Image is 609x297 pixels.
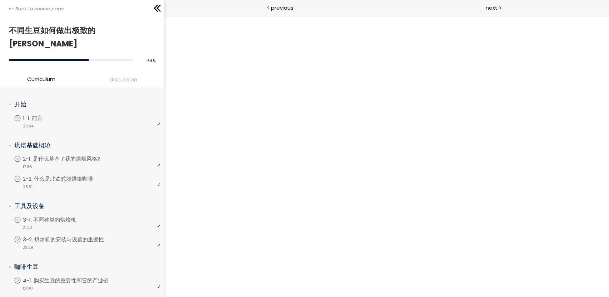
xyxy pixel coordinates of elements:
[23,164,32,170] span: 17:36
[23,216,90,224] p: 3-1. 不同种类的烘焙机
[271,4,293,12] span: previous
[23,184,33,190] span: 08:31
[23,114,57,122] p: 1-1. 前言
[23,236,118,243] p: 3-2. 烘焙机的安装与设置的重要性
[14,141,155,150] p: 烘焙基础概论
[14,202,155,211] p: 工具及设备
[14,262,155,271] p: 咖啡生豆
[9,24,152,51] h1: 不同生豆如何做出极致的[PERSON_NAME]
[23,285,33,291] span: 12:00
[27,75,55,83] span: Curriculum
[23,225,32,231] span: 21:23
[14,100,155,109] p: 开始
[23,123,34,129] span: 03:34
[110,75,137,84] span: Discussion
[147,58,155,64] span: 64 %
[23,245,33,251] span: 23:29
[486,4,497,12] span: next
[23,175,107,183] p: 2-2. 什么是北欧式浅烘焙咖啡
[9,5,64,12] a: Back to course page
[15,5,64,12] span: Back to course page
[23,155,114,163] p: 2-1. 是什么奠基了我的烘焙风格?
[23,277,123,285] p: 4-1. 购买生豆的重要性和它的产业链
